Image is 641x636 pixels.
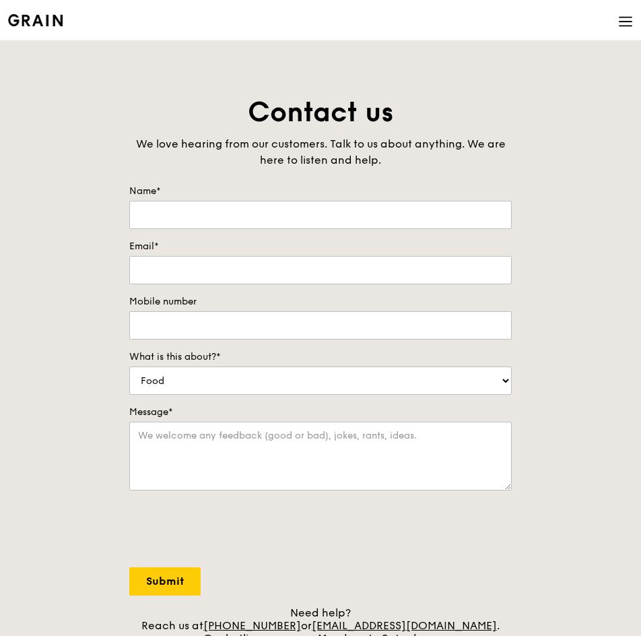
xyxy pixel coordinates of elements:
input: Submit [129,567,201,596]
img: Grain [8,14,63,26]
iframe: reCAPTCHA [129,504,334,556]
label: What is this about?* [129,350,512,364]
label: Name* [129,185,512,198]
h1: Contact us [129,94,512,131]
label: Email* [129,240,512,253]
label: Mobile number [129,295,512,309]
label: Message* [129,406,512,419]
a: [PHONE_NUMBER] [203,619,301,632]
a: [EMAIL_ADDRESS][DOMAIN_NAME] [312,619,497,632]
div: We love hearing from our customers. Talk to us about anything. We are here to listen and help. [129,136,512,168]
